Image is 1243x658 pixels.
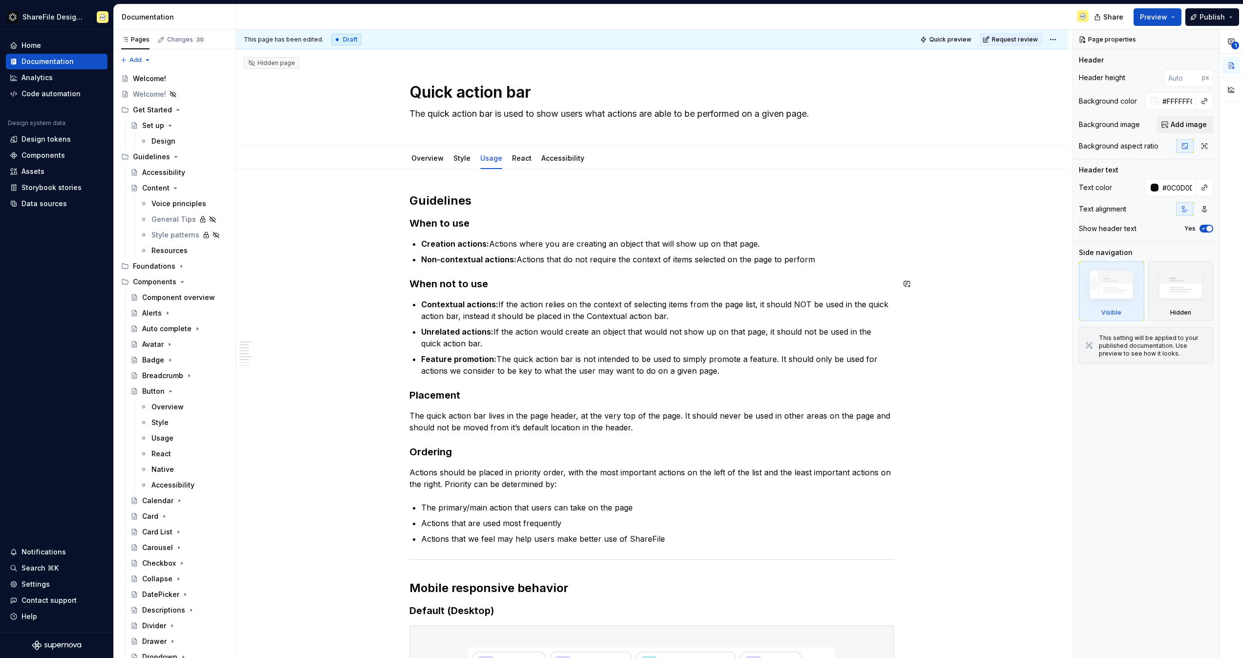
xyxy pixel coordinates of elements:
[133,74,166,84] div: Welcome!
[407,106,892,122] textarea: The quick action bar is used to show users what actions are able to be performed on a given page.
[1079,165,1118,175] div: Header text
[508,148,536,168] div: React
[21,579,50,589] div: Settings
[21,612,37,621] div: Help
[2,6,111,27] button: ShareFile Design SystemAlex Boyd
[421,238,894,250] p: Actions where you are creating an object that will show up on that page.
[480,154,502,162] a: Usage
[1158,92,1196,110] input: Auto
[1101,309,1121,317] div: Visible
[1170,309,1191,317] div: Hidden
[151,214,196,224] div: General Tips
[21,595,77,605] div: Contact support
[127,524,232,540] a: Card List
[136,446,232,462] a: React
[421,239,489,249] strong: Creation actions:
[127,180,232,196] a: Content
[151,246,188,255] div: Resources
[127,368,232,383] a: Breadcrumb
[6,593,107,608] button: Contact support
[512,154,532,162] a: React
[151,199,206,209] div: Voice principles
[1200,12,1225,22] span: Publish
[421,533,894,545] p: Actions that we feel may help users make better use of ShareFile
[151,230,199,240] div: Style patterns
[331,34,362,45] div: Draft
[1079,120,1140,129] div: Background image
[127,555,232,571] a: Checkbox
[409,604,894,617] h3: Default (Desktop)
[136,227,232,243] a: Style patterns
[409,216,894,230] h3: When to use
[142,386,165,396] div: Button
[117,53,154,67] button: Add
[6,86,107,102] a: Code automation
[421,298,894,322] p: If the action relies on the context of selecting items from the page list, it should NOT be used ...
[167,36,205,43] div: Changes
[1185,8,1239,26] button: Publish
[1079,224,1136,233] div: Show header text
[127,118,232,133] a: Set up
[537,148,588,168] div: Accessibility
[117,149,232,165] div: Guidelines
[117,102,232,118] div: Get Started
[142,496,173,506] div: Calendar
[142,621,166,631] div: Divider
[32,640,81,650] svg: Supernova Logo
[21,89,81,99] div: Code automation
[1103,12,1123,22] span: Share
[1079,183,1112,192] div: Text color
[992,36,1038,43] span: Request review
[151,433,173,443] div: Usage
[1089,8,1130,26] button: Share
[929,36,971,43] span: Quick preview
[136,430,232,446] a: Usage
[136,212,232,227] a: General Tips
[21,563,59,573] div: Search ⌘K
[409,580,894,596] h2: Mobile responsive behavior
[407,148,448,168] div: Overview
[421,517,894,529] p: Actions that are used most frequently
[1148,261,1214,321] div: Hidden
[117,274,232,290] div: Components
[136,196,232,212] a: Voice principles
[142,340,164,349] div: Avatar
[127,290,232,305] a: Component overview
[142,121,164,130] div: Set up
[136,133,232,149] a: Design
[6,609,107,624] button: Help
[421,353,894,377] p: The quick action bar is not intended to be used to simply promote a feature. It should only be us...
[142,308,162,318] div: Alerts
[421,254,894,265] p: Actions that do not require the context of items selected on the page to perform
[6,560,107,576] button: Search ⌘K
[97,11,108,23] img: Alex Boyd
[1099,334,1207,358] div: This setting will be applied to your published documentation. Use preview to see how it looks.
[917,33,976,46] button: Quick preview
[121,36,150,43] div: Pages
[151,402,184,412] div: Overview
[133,105,172,115] div: Get Started
[421,299,498,309] strong: Contextual actions:
[151,449,171,459] div: React
[409,467,894,490] p: Actions should be placed in priority order, with the most important actions on the left of the li...
[136,415,232,430] a: Style
[133,277,176,287] div: Components
[6,70,107,85] a: Analytics
[21,150,65,160] div: Components
[6,544,107,560] button: Notifications
[127,493,232,509] a: Calendar
[409,277,894,291] h3: When not to use
[136,462,232,477] a: Native
[151,136,175,146] div: Design
[127,337,232,352] a: Avatar
[411,154,444,162] a: Overview
[1079,204,1126,214] div: Text alignment
[8,119,65,127] div: Design system data
[1079,73,1125,83] div: Header height
[151,480,194,490] div: Accessibility
[21,57,74,66] div: Documentation
[142,590,179,599] div: DatePicker
[409,193,894,209] h2: Guidelines
[1079,96,1137,106] div: Background color
[6,180,107,195] a: Storybook stories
